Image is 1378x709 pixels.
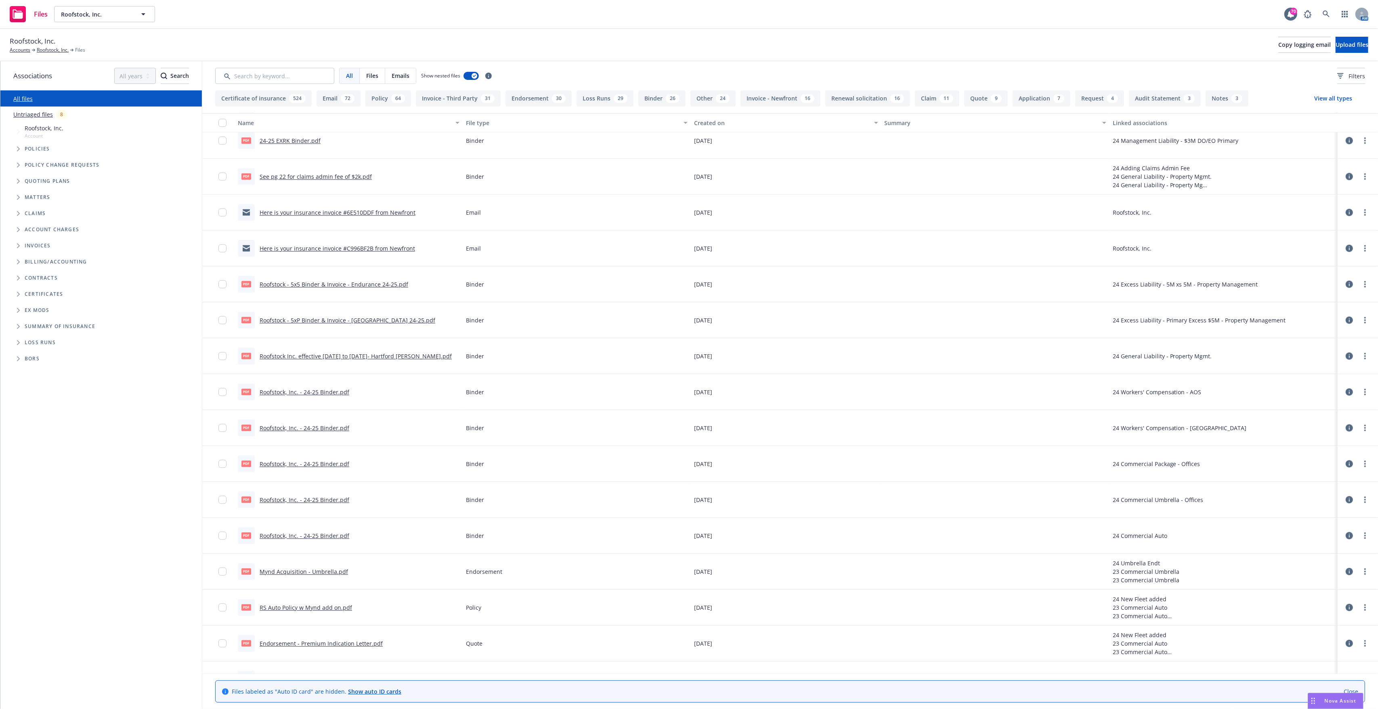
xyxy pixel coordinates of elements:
[1360,567,1370,576] a: more
[614,94,627,103] div: 29
[1113,648,1182,656] div: 23 Commercial Auto
[218,496,227,504] input: Toggle Row Selected
[25,195,50,200] span: Matters
[1075,90,1124,107] button: Request
[215,90,312,107] button: Certificate of insurance
[218,567,227,575] input: Toggle Row Selected
[241,317,251,323] span: pdf
[260,532,349,540] a: Roofstock, Inc. - 24-25 Binder.pdf
[218,208,227,216] input: Toggle Row Selected
[694,567,712,576] span: [DATE]
[1113,567,1180,576] div: 23 Commercial Umbrella
[260,245,415,252] a: Here is your insurance invoice #C996BF2B from Newfront
[218,136,227,144] input: Toggle Row Selected
[25,179,70,184] span: Quoting plans
[25,124,63,132] span: Roofstock, Inc.
[1113,164,1212,172] div: 24 Adding Claims Admin Fee
[463,113,691,132] button: File type
[1113,244,1151,253] div: Roofstock, Inc.
[1113,559,1180,567] div: 24 Umbrella Endt
[161,68,189,84] button: SearchSearch
[13,95,33,102] a: All files
[694,388,712,396] span: [DATE]
[991,94,1002,103] div: 9
[366,71,378,80] span: Files
[825,90,910,107] button: Renewal solicitation
[241,532,251,538] span: pdf
[260,640,383,647] a: Endorsement - Premium Indication Letter.pdf
[260,460,349,468] a: Roofstock, Inc. - 24-25 Binder.pdf
[890,94,904,103] div: 16
[1113,181,1212,189] div: 24 General Liability - Property Mgmt.
[1113,531,1167,540] div: 24 Commercial Auto
[1053,94,1064,103] div: 7
[552,94,566,103] div: 30
[241,568,251,574] span: pdf
[694,208,712,217] span: [DATE]
[1344,687,1358,696] a: Close
[466,424,484,432] span: Binder
[1113,136,1239,145] div: 24 Management Liability - $3M DO/EO Primary
[1113,639,1182,648] div: 23 Commercial Auto
[232,687,401,696] span: Files labeled as "Auto ID card" are hidden.
[25,292,63,297] span: Certificates
[1360,136,1370,145] a: more
[10,36,55,46] span: Roofstock, Inc.
[1360,351,1370,361] a: more
[260,173,372,180] a: See pg 22 for claims admin fee of $2k.pdf
[25,356,40,361] span: BORs
[25,211,46,216] span: Claims
[241,353,251,359] span: pdf
[1113,388,1202,396] div: 24 Workers' Compensation - AOS
[1308,693,1318,709] div: Drag to move
[25,132,63,139] span: Account
[218,639,227,647] input: Toggle Row Selected
[466,119,679,127] div: File type
[34,11,48,17] span: Files
[1278,37,1331,53] button: Copy logging email
[241,640,251,646] span: pdf
[694,496,712,504] span: [DATE]
[346,71,353,80] span: All
[1110,113,1338,132] button: Linked associations
[416,90,501,107] button: Invoice - Third Party
[421,72,460,79] span: Show nested files
[1360,243,1370,253] a: more
[25,340,56,345] span: Loss Runs
[289,94,306,103] div: 524
[1278,41,1331,48] span: Copy logging email
[6,3,51,25] a: Files
[10,46,30,54] a: Accounts
[56,110,67,119] div: 8
[1113,576,1180,584] div: 23 Commercial Umbrella
[694,603,712,612] span: [DATE]
[694,172,712,181] span: [DATE]
[391,94,405,103] div: 64
[37,46,69,54] a: Roofstock, Inc.
[1318,6,1334,22] a: Search
[241,173,251,179] span: pdf
[1107,94,1118,103] div: 4
[466,352,484,360] span: Binder
[577,90,633,107] button: Loss Runs
[25,146,50,151] span: Policies
[1360,279,1370,289] a: more
[740,90,820,107] button: Invoice - Newfront
[1336,41,1368,48] span: Upload files
[260,352,452,360] a: Roofstock Inc. effective [DATE] to [DATE]- Hartford [PERSON_NAME].pdf
[1113,460,1200,468] div: 24 Commercial Package - Offices
[1360,315,1370,325] a: more
[260,424,349,432] a: Roofstock, Inc. - 24-25 Binder.pdf
[1360,495,1370,504] a: more
[25,243,51,248] span: Invoices
[1360,638,1370,648] a: more
[215,68,334,84] input: Search by keyword...
[0,254,202,367] div: Folder Tree Example
[75,46,85,54] span: Files
[1360,207,1370,217] a: more
[25,276,58,280] span: Contracts
[260,604,352,611] a: RS Auto Policy w Mynd add on.pdf
[694,316,712,324] span: [DATE]
[1113,208,1151,217] div: Roofstock, Inc.
[466,172,484,181] span: Binder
